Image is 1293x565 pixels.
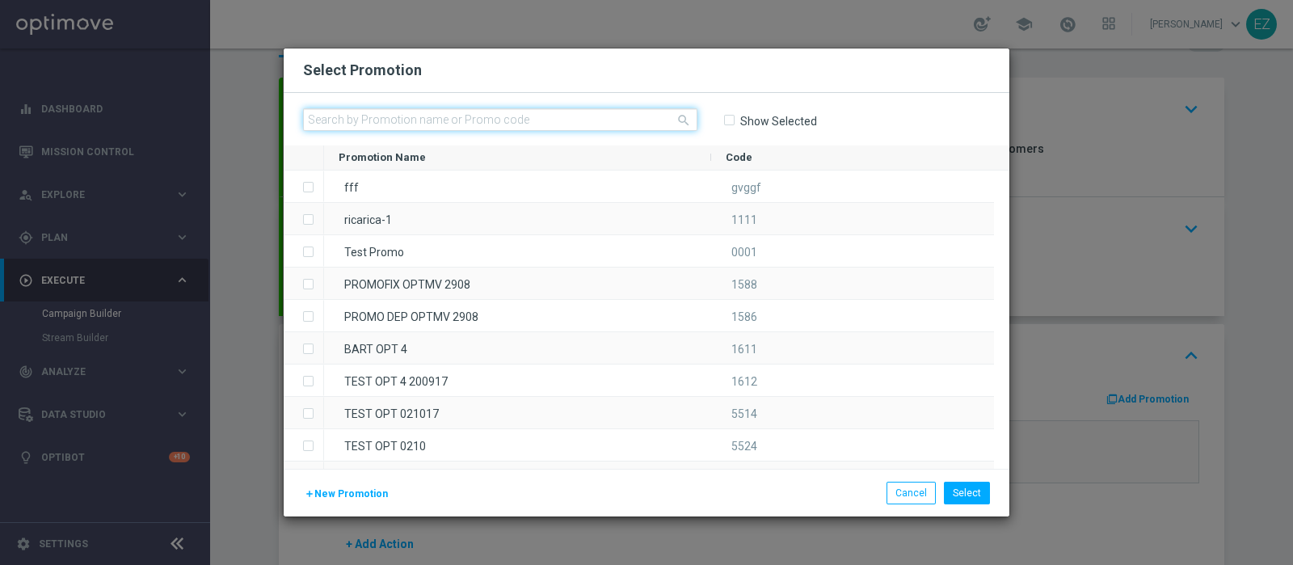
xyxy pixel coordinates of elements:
[731,343,757,356] span: 1611
[731,310,757,323] span: 1586
[324,397,711,428] div: TEST OPT 021017
[324,171,711,202] div: fff
[284,365,324,397] div: Press SPACE to select this row.
[324,429,711,461] div: TEST OPT 0210
[324,235,994,268] div: Press SPACE to select this row.
[324,462,994,494] div: Press SPACE to select this row.
[726,151,752,163] span: Code
[284,268,324,300] div: Press SPACE to select this row.
[676,113,691,128] i: search
[731,278,757,291] span: 1588
[324,268,711,299] div: PROMOFIX OPTMV 2908
[305,489,314,499] i: add
[944,482,990,504] button: Select
[731,407,757,420] span: 5514
[324,203,994,235] div: Press SPACE to select this row.
[284,429,324,462] div: Press SPACE to select this row.
[303,61,422,80] h2: Select Promotion
[324,300,711,331] div: PROMO DEP OPTMV 2908
[731,440,757,453] span: 5524
[284,171,324,203] div: Press SPACE to select this row.
[303,108,697,131] input: Search by Promotion name or Promo code
[284,397,324,429] div: Press SPACE to select this row.
[314,488,388,500] span: New Promotion
[284,462,324,494] div: Press SPACE to select this row.
[324,332,994,365] div: Press SPACE to select this row.
[324,235,711,267] div: Test Promo
[324,365,711,396] div: TEST OPT 4 200917
[731,213,757,226] span: 1111
[339,151,426,163] span: Promotion Name
[731,375,757,388] span: 1612
[324,462,711,493] div: TEST OPT0310
[303,485,390,503] button: New Promotion
[324,397,994,429] div: Press SPACE to select this row.
[324,203,711,234] div: ricarica-1
[324,268,994,300] div: Press SPACE to select this row.
[284,235,324,268] div: Press SPACE to select this row.
[739,114,817,129] label: Show Selected
[887,482,936,504] button: Cancel
[324,332,711,364] div: BART OPT 4
[731,246,757,259] span: 0001
[284,332,324,365] div: Press SPACE to select this row.
[731,181,761,194] span: gvggf
[324,429,994,462] div: Press SPACE to select this row.
[284,300,324,332] div: Press SPACE to select this row.
[284,203,324,235] div: Press SPACE to select this row.
[324,365,994,397] div: Press SPACE to select this row.
[324,300,994,332] div: Press SPACE to select this row.
[324,171,994,203] div: Press SPACE to select this row.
